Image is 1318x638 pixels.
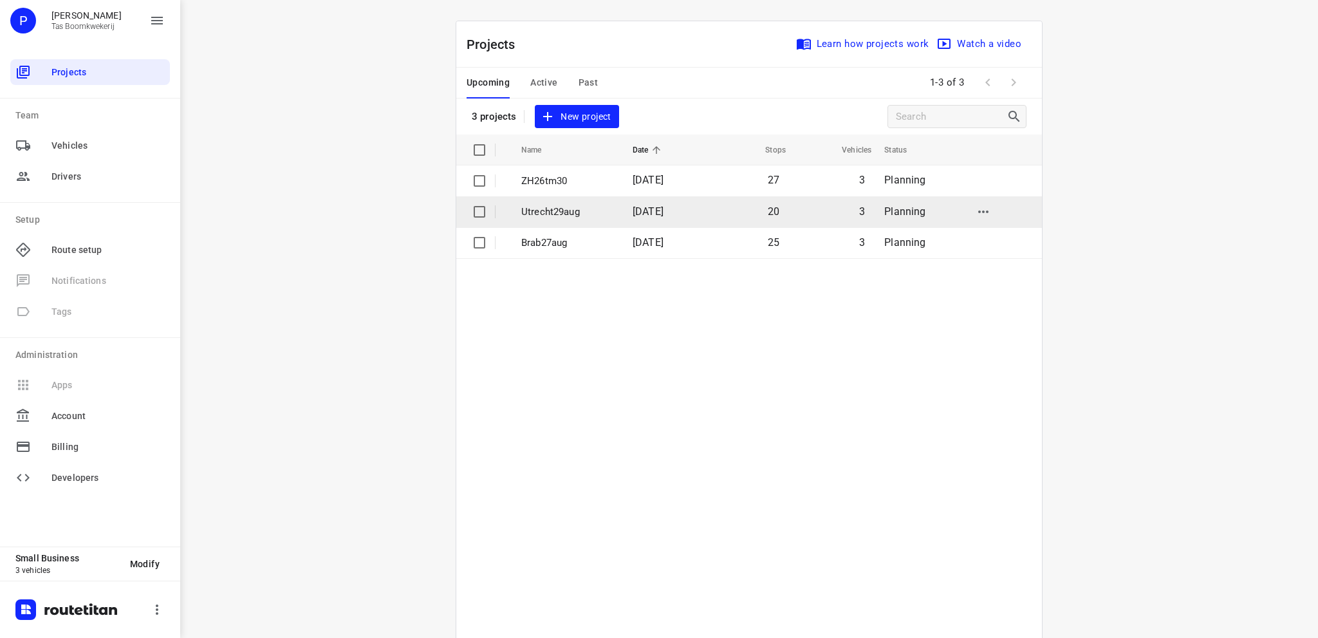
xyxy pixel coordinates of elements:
span: Planning [884,236,925,249]
p: Team [15,109,170,122]
span: Route setup [51,243,165,257]
span: [DATE] [633,174,664,186]
div: Projects [10,59,170,85]
div: Account [10,403,170,429]
div: Developers [10,465,170,491]
span: Modify [130,559,160,569]
span: Date [633,142,665,158]
p: Brab27aug [521,236,613,250]
span: Previous Page [975,70,1001,95]
span: Planning [884,174,925,186]
div: Route setup [10,237,170,263]
div: Drivers [10,164,170,189]
span: 3 [859,205,865,218]
p: Setup [15,213,170,227]
span: 20 [768,205,779,218]
div: P [10,8,36,33]
span: Available only on our Business plan [10,370,170,400]
span: New project [543,109,611,125]
p: Projects [467,35,526,54]
span: Available only on our Business plan [10,296,170,327]
p: Peter Tas [51,10,122,21]
span: Active [530,75,557,91]
p: Tas Boomkwekerij [51,22,122,31]
p: Small Business [15,553,120,563]
span: Past [579,75,599,91]
span: 3 [859,236,865,249]
div: Search [1007,109,1026,124]
span: Next Page [1001,70,1026,95]
p: Utrecht29aug [521,205,613,220]
span: [DATE] [633,205,664,218]
span: Vehicles [825,142,871,158]
span: Planning [884,205,925,218]
span: Upcoming [467,75,510,91]
span: 1-3 of 3 [925,69,970,97]
span: 27 [768,174,779,186]
span: Stops [748,142,786,158]
div: Billing [10,434,170,460]
p: Administration [15,348,170,362]
span: Available only on our Business plan [10,265,170,296]
span: Projects [51,66,165,79]
span: [DATE] [633,236,664,249]
span: Status [884,142,924,158]
button: New project [535,105,618,129]
span: Name [521,142,559,158]
button: Modify [120,552,170,576]
span: 25 [768,236,779,249]
span: Billing [51,440,165,454]
div: Vehicles [10,133,170,158]
p: 3 projects [472,111,516,122]
span: Vehicles [51,139,165,153]
p: ZH26tm30 [521,174,613,189]
span: Drivers [51,170,165,183]
span: Account [51,409,165,423]
input: Search projects [896,107,1007,127]
span: 3 [859,174,865,186]
span: Developers [51,471,165,485]
p: 3 vehicles [15,566,120,575]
